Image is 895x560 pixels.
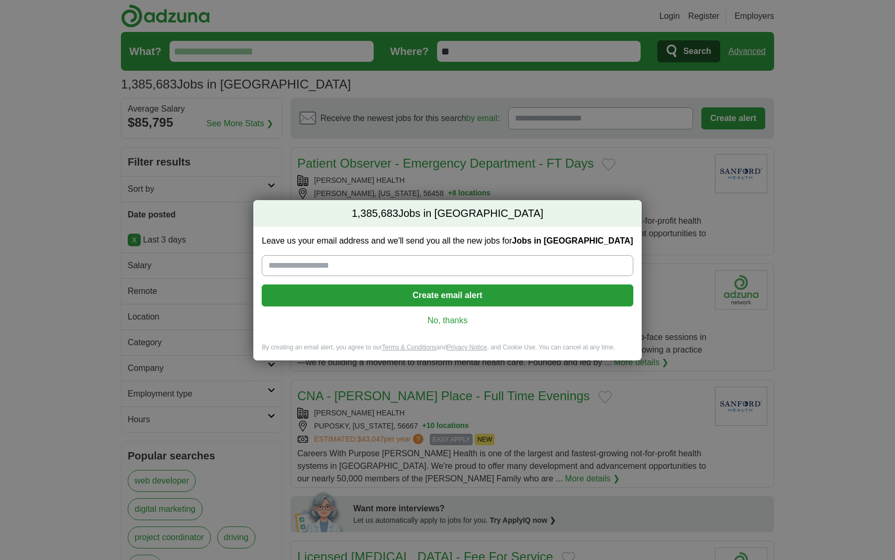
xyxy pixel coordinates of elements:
[253,200,641,227] h2: Jobs in [GEOGRAPHIC_DATA]
[253,343,641,360] div: By creating an email alert, you agree to our and , and Cookie Use. You can cancel at any time.
[512,236,633,245] strong: Jobs in [GEOGRAPHIC_DATA]
[352,206,398,221] span: 1,385,683
[262,235,633,247] label: Leave us your email address and we'll send you all the new jobs for
[382,344,437,351] a: Terms & Conditions
[447,344,487,351] a: Privacy Notice
[262,284,633,306] button: Create email alert
[270,315,624,326] a: No, thanks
